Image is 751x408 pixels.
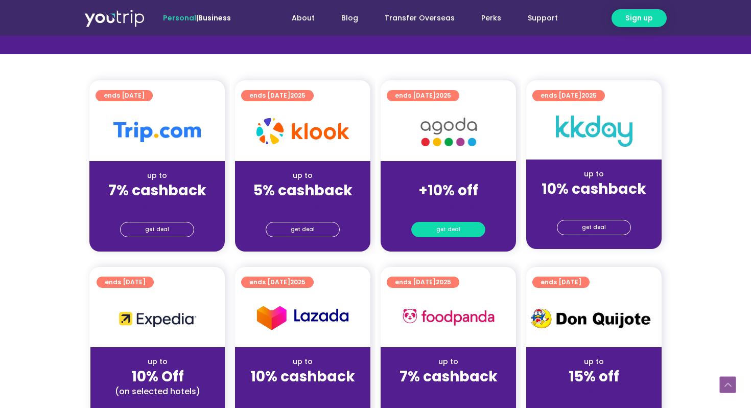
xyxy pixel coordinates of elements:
[328,9,371,28] a: Blog
[98,170,217,181] div: up to
[241,277,314,288] a: ends [DATE]2025
[395,90,451,101] span: ends [DATE]
[266,222,340,237] a: get deal
[534,169,653,179] div: up to
[395,277,451,288] span: ends [DATE]
[612,9,667,27] a: Sign up
[436,91,451,100] span: 2025
[120,222,194,237] a: get deal
[198,13,231,23] a: Business
[468,9,514,28] a: Perks
[439,170,458,180] span: up to
[243,170,362,181] div: up to
[108,180,206,200] strong: 7% cashback
[96,90,153,101] a: ends [DATE]
[290,91,306,100] span: 2025
[371,9,468,28] a: Transfer Overseas
[243,356,362,367] div: up to
[387,277,459,288] a: ends [DATE]2025
[253,180,353,200] strong: 5% cashback
[541,277,581,288] span: ends [DATE]
[105,277,146,288] span: ends [DATE]
[436,278,451,286] span: 2025
[436,222,460,237] span: get deal
[97,277,154,288] a: ends [DATE]
[582,220,606,235] span: get deal
[104,90,145,101] span: ends [DATE]
[99,386,217,397] div: (on selected hotels)
[532,277,590,288] a: ends [DATE]
[400,367,498,387] strong: 7% cashback
[243,386,362,397] div: (for stays only)
[557,220,631,235] a: get deal
[581,91,597,100] span: 2025
[249,90,306,101] span: ends [DATE]
[99,356,217,367] div: up to
[278,9,328,28] a: About
[534,198,653,209] div: (for stays only)
[98,200,217,211] div: (for stays only)
[163,13,231,23] span: |
[534,356,653,367] div: up to
[532,90,605,101] a: ends [DATE]2025
[131,367,184,387] strong: 10% Off
[290,278,306,286] span: 2025
[541,90,597,101] span: ends [DATE]
[514,9,571,28] a: Support
[387,90,459,101] a: ends [DATE]2025
[250,367,355,387] strong: 10% cashback
[241,90,314,101] a: ends [DATE]2025
[542,179,646,199] strong: 10% cashback
[163,13,196,23] span: Personal
[389,200,508,211] div: (for stays only)
[534,386,653,397] div: (for stays only)
[291,222,315,237] span: get deal
[145,222,169,237] span: get deal
[389,386,508,397] div: (for stays only)
[259,9,571,28] nav: Menu
[249,277,306,288] span: ends [DATE]
[625,13,653,24] span: Sign up
[389,356,508,367] div: up to
[411,222,485,237] a: get deal
[569,367,619,387] strong: 15% off
[418,180,478,200] strong: +10% off
[243,200,362,211] div: (for stays only)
